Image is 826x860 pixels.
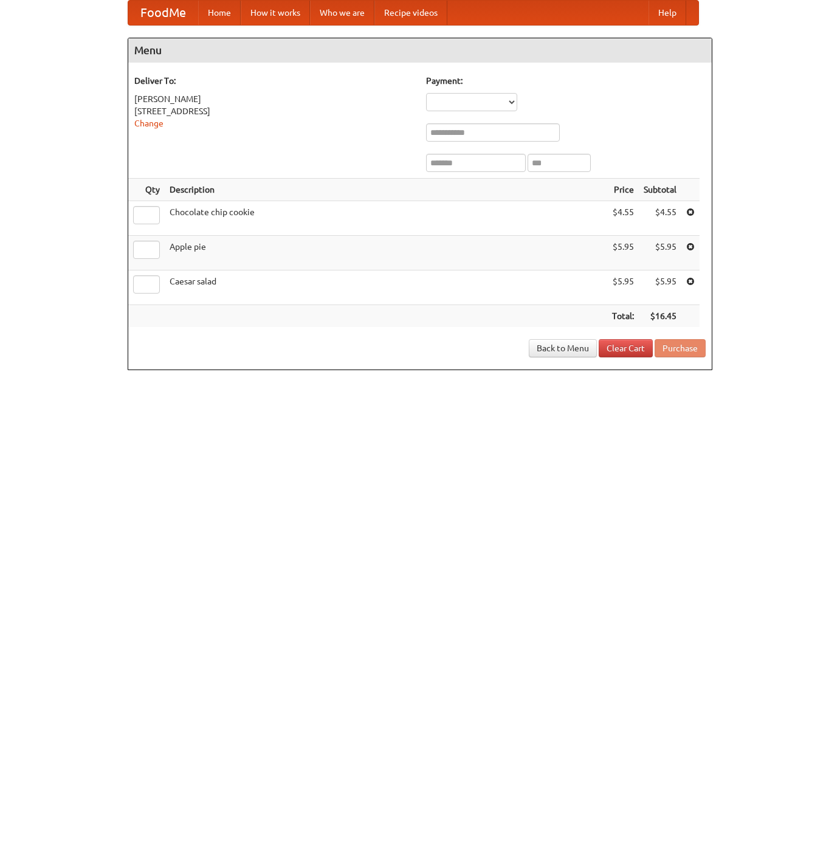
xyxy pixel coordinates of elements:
[607,305,639,328] th: Total:
[426,75,706,87] h5: Payment:
[607,270,639,305] td: $5.95
[639,270,681,305] td: $5.95
[655,339,706,357] button: Purchase
[128,38,712,63] h4: Menu
[134,105,414,117] div: [STREET_ADDRESS]
[607,179,639,201] th: Price
[607,201,639,236] td: $4.55
[241,1,310,25] a: How it works
[649,1,686,25] a: Help
[374,1,447,25] a: Recipe videos
[198,1,241,25] a: Home
[165,201,607,236] td: Chocolate chip cookie
[134,75,414,87] h5: Deliver To:
[639,179,681,201] th: Subtotal
[310,1,374,25] a: Who we are
[134,93,414,105] div: [PERSON_NAME]
[165,270,607,305] td: Caesar salad
[599,339,653,357] a: Clear Cart
[639,201,681,236] td: $4.55
[128,1,198,25] a: FoodMe
[165,179,607,201] th: Description
[607,236,639,270] td: $5.95
[529,339,597,357] a: Back to Menu
[639,305,681,328] th: $16.45
[165,236,607,270] td: Apple pie
[639,236,681,270] td: $5.95
[134,119,163,128] a: Change
[128,179,165,201] th: Qty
